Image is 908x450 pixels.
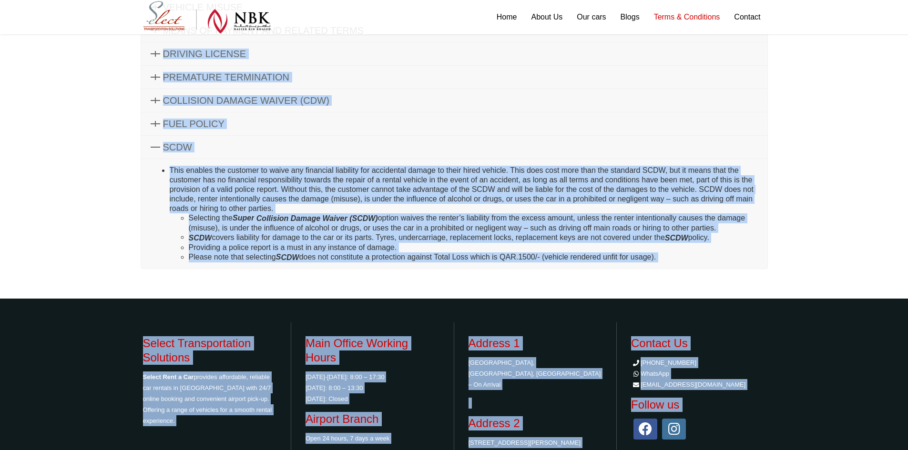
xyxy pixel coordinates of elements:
h3: Address 2 [469,416,602,430]
a: [PHONE_NUMBER] [631,359,696,366]
h3: Address 1 [469,336,602,350]
a: [GEOGRAPHIC_DATA], [GEOGRAPHIC_DATA], [GEOGRAPHIC_DATA] – On Arrival [469,359,601,388]
h3: Airport Branch [306,412,439,426]
img: Select Rent a Car [143,1,271,34]
strong: C [281,253,286,261]
i: Collision Damage Waiver (SCDW) [256,214,378,222]
strong: Select Rent a Car [143,373,194,380]
p: provides affordable, reliable car rentals in [GEOGRAPHIC_DATA] with 24/7 online booking and conve... [143,371,277,426]
h3: Contact Us [631,336,765,350]
a: [STREET_ADDRESS][PERSON_NAME] [469,439,581,446]
span: DRIVING LICENSE [163,49,246,59]
span: SCDW [163,142,192,152]
h3: Select Transportation Solutions [143,336,277,365]
i: SCDW [665,234,688,242]
li: covers liability for damage to the car or its parts. Tyres, undercarriage, replacement locks, rep... [189,233,758,243]
h3: Follow us [631,398,765,412]
li: This enables the customer to waive any financial liability for accidental damage to their hired v... [170,166,758,262]
strong: S [276,253,281,261]
p: [DATE]-[DATE]: 8:00 – 17:30 [DATE]: 8:00 – 13:30 [DATE]: Closed [306,371,439,404]
a: DRIVING LICENSE [141,42,767,65]
a: FUEL POLICY [141,112,767,135]
p: Open 24 hours, 7 days a week [306,433,439,444]
a: SCDW [141,136,767,159]
span: COLLISION DAMAGE WAIVER (CDW) [163,95,329,106]
span: FUEL POLICY [163,119,224,129]
li: Providing a police report is a must in any instance of damage. [189,243,758,252]
span: PREMATURE TERMINATION [163,72,290,82]
li: Please note that selecting does not constitute a protection against Total Loss which is QAR.1500/... [189,252,758,262]
li: Selecting the option waives the renter’s liability from the excess amount, unless the renter inte... [189,213,758,233]
i: SCDW [189,234,212,242]
li: [EMAIL_ADDRESS][DOMAIN_NAME] [631,379,765,390]
i: DW [281,253,299,261]
a: WhatsApp [631,370,669,377]
em: Super [233,214,254,222]
h3: Main Office Working Hours [306,336,439,365]
a: PREMATURE TERMINATION [141,66,767,89]
a: COLLISION DAMAGE WAIVER (CDW) [141,89,767,112]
